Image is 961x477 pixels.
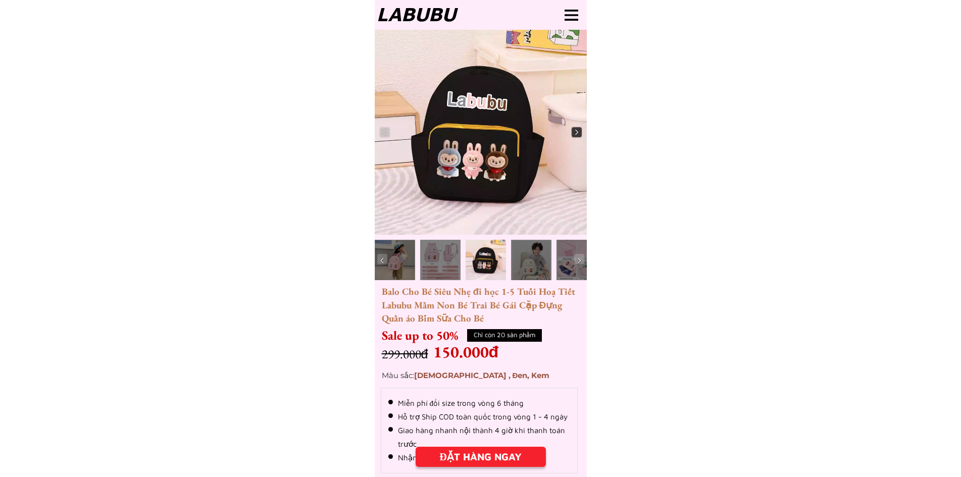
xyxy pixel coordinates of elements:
[416,449,546,464] div: ĐẶT HÀNG NGAY
[433,340,501,364] h3: 150.000đ
[388,451,570,464] li: Nhận hàng và xem trước khi thanh toán
[388,423,570,451] li: Giao hàng nhanh nội thành 4 giờ khi thanh toán trước
[388,396,570,410] li: Miễn phí đổi size trong vòng 6 tháng
[572,127,582,137] img: navigation
[414,370,550,380] span: [DEMOGRAPHIC_DATA] , Đen, Kem
[574,255,584,266] img: navigation
[388,410,570,423] li: Hỗ trợ Ship COD toàn quốc trong vòng 1 - 4 ngày
[380,127,390,137] img: navigation
[382,345,488,364] h3: 299.000đ
[382,370,558,382] h3: Màu sắc:
[468,330,541,340] h4: Chỉ còn 20 sản phẩm
[382,285,583,339] h3: Balo Cho Bé Siêu Nhẹ đi học 1-5 Tuổi Hoạ Tiết Labubu Mầm Non Bé Trai Bé Gái Cặp Đựng Quần áo Bỉm ...
[377,255,387,266] img: navigation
